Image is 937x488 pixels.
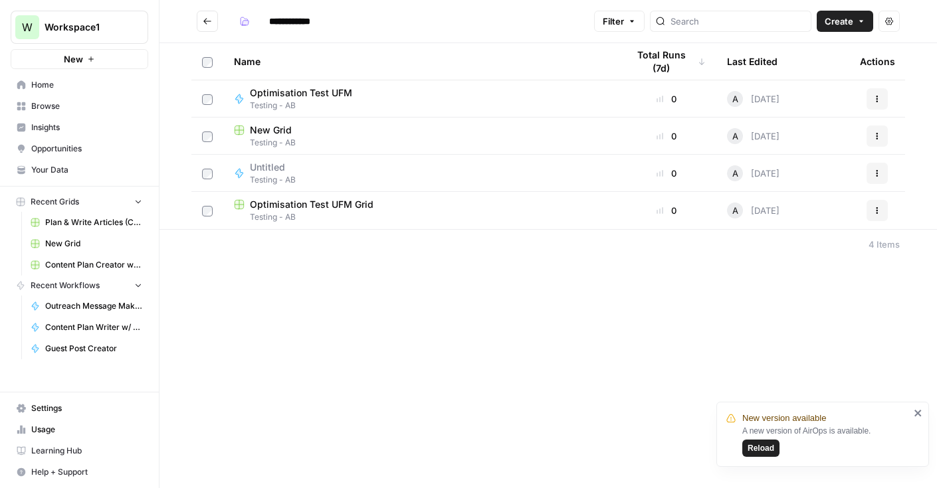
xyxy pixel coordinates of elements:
div: 0 [627,167,706,180]
button: Go back [197,11,218,32]
button: Reload [742,440,780,457]
span: Workspace1 [45,21,125,34]
a: Optimisation Test UFM GridTesting - AB [234,198,606,223]
a: UntitledTesting - AB [234,161,606,186]
button: Workspace: Workspace1 [11,11,148,44]
button: New [11,49,148,69]
a: New GridTesting - AB [234,123,606,149]
a: New Grid [25,233,148,254]
button: Recent Grids [11,192,148,212]
div: Actions [860,43,895,80]
span: Optimisation Test UFM [250,86,352,100]
button: Recent Workflows [11,276,148,295]
span: Settings [31,402,142,414]
div: Total Runs (7d) [627,43,706,80]
span: Content Plan Creator with Brand Kit (COM Test) Grid [45,259,142,271]
span: A [732,204,738,217]
button: Filter [594,11,645,32]
button: Help + Support [11,461,148,483]
span: Browse [31,100,142,112]
span: Outreach Message Maker - PR Campaigns [45,300,142,312]
span: Plan & Write Articles (COM) [45,216,142,228]
span: Testing - AB [250,100,363,112]
span: Content Plan Writer w/ Visual Suggestions [45,321,142,333]
div: 0 [627,129,706,143]
div: 0 [627,92,706,106]
span: Opportunities [31,143,142,155]
span: New [64,52,83,66]
a: Browse [11,96,148,117]
div: [DATE] [727,165,780,181]
span: Recent Workflows [31,280,100,291]
a: Content Plan Creator with Brand Kit (COM Test) Grid [25,254,148,276]
div: [DATE] [727,128,780,144]
span: Learning Hub [31,445,142,457]
button: close [914,408,923,418]
span: Testing - AB [234,137,606,149]
span: New Grid [250,123,292,137]
a: Your Data [11,159,148,181]
div: Last Edited [727,43,778,80]
span: Create [825,15,853,28]
button: Create [817,11,873,32]
div: 0 [627,204,706,217]
a: Optimisation Test UFMTesting - AB [234,86,606,112]
span: Optimisation Test UFM Grid [250,198,373,211]
span: Help + Support [31,466,142,478]
a: Guest Post Creator [25,338,148,359]
div: Name [234,43,606,80]
span: Usage [31,424,142,436]
span: Guest Post Creator [45,343,142,355]
a: Opportunities [11,138,148,159]
input: Search [671,15,805,28]
span: Insights [31,122,142,133]
span: Reload [748,442,774,454]
a: Usage [11,419,148,440]
a: Content Plan Writer w/ Visual Suggestions [25,317,148,338]
div: 4 Items [869,238,900,251]
span: Home [31,79,142,91]
span: Filter [603,15,624,28]
a: Plan & Write Articles (COM) [25,212,148,233]
a: Insights [11,117,148,138]
span: W [22,19,33,35]
span: New version available [742,412,826,425]
span: A [732,167,738,180]
span: Untitled [250,161,285,174]
a: Learning Hub [11,440,148,461]
div: A new version of AirOps is available. [742,425,910,457]
a: Home [11,74,148,96]
span: Recent Grids [31,196,79,208]
span: Testing - AB [234,211,606,223]
span: Your Data [31,164,142,176]
a: Outreach Message Maker - PR Campaigns [25,295,148,317]
span: A [732,129,738,143]
div: [DATE] [727,91,780,107]
span: A [732,92,738,106]
a: Settings [11,398,148,419]
div: [DATE] [727,203,780,218]
span: Testing - AB [250,174,296,186]
span: New Grid [45,238,142,250]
